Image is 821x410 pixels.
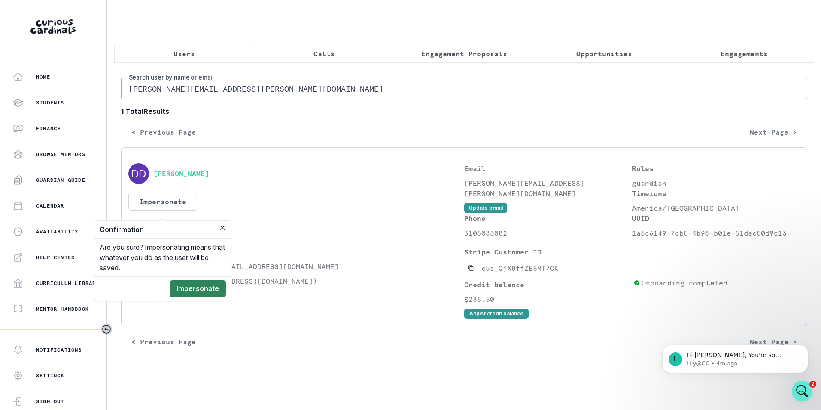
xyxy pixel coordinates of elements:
[37,33,148,41] p: Message from Lily@CC, sent 4m ago
[128,193,197,211] button: Impersonate
[36,202,64,209] p: Calendar
[37,25,148,211] span: Hi [PERSON_NAME], You're so welcome, and thanks for your patience while we sort this out! I've at...
[464,163,632,174] p: Email
[464,309,529,319] button: Adjust credit balance
[632,188,800,199] p: Timezone
[128,247,464,257] p: Students
[576,49,632,59] p: Opportunities
[481,263,559,273] p: cus_QjX8ffZE5MT7CK
[36,151,85,158] p: Browse Mentors
[632,178,800,188] p: guardian
[94,221,231,239] header: Confirmation
[36,280,100,287] p: Curriculum Library
[632,203,800,213] p: America/[GEOGRAPHIC_DATA]
[809,381,816,388] span: 2
[642,278,727,288] p: Onboarding completed
[36,177,85,184] p: Guardian Guide
[464,178,632,199] p: [PERSON_NAME][EMAIL_ADDRESS][PERSON_NAME][DOMAIN_NAME]
[721,49,768,59] p: Engagements
[464,228,632,238] p: 3105083082
[128,163,149,184] img: svg
[128,276,464,286] p: [PERSON_NAME] ([EMAIL_ADDRESS][DOMAIN_NAME])
[36,125,61,132] p: Finance
[153,169,209,178] button: [PERSON_NAME]
[217,223,228,233] button: Close
[464,203,507,213] button: Update email
[173,49,195,59] p: Users
[101,324,112,335] button: Toggle sidebar
[30,19,76,34] img: Curious Cardinals Logo
[36,73,50,80] p: Home
[36,306,89,312] p: Mentor Handbook
[632,163,800,174] p: Roles
[121,123,206,141] button: < Previous Page
[36,228,78,235] p: Availability
[36,398,64,405] p: Sign Out
[313,49,335,59] p: Calls
[464,279,630,290] p: Credit balance
[632,228,800,238] p: 1a6c6149-7cb5-4b98-b01e-51dac50d9c13
[36,346,82,353] p: Notifications
[170,280,226,297] button: Impersonate
[464,213,632,223] p: Phone
[128,261,464,272] p: Hutch [PERSON_NAME] ([EMAIL_ADDRESS][DOMAIN_NAME])
[94,239,231,276] div: Are you sure? Impersonating means that whatever you do as the user will be saved.
[464,261,478,275] button: Copied to clipboard
[36,99,64,106] p: Students
[121,106,807,116] b: 1 Total Results
[121,333,206,350] button: < Previous Page
[36,372,64,379] p: Settings
[464,294,630,304] p: $285.50
[649,327,821,387] iframe: Intercom notifications message
[421,49,507,59] p: Engagement Proposals
[739,123,807,141] button: Next Page >
[792,381,812,401] iframe: Intercom live chat
[36,254,75,261] p: Help Center
[464,247,630,257] p: Stripe Customer ID
[632,213,800,223] p: UUID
